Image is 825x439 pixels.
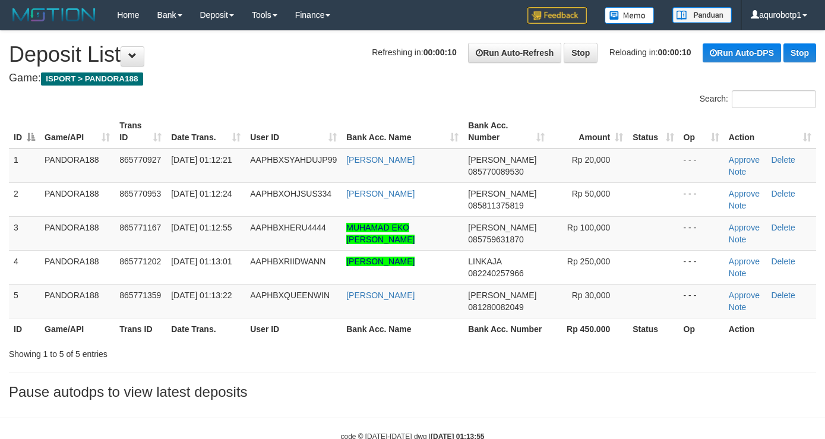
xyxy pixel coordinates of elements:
[771,257,795,266] a: Delete
[250,223,326,232] span: AAPHBXHERU4444
[628,318,678,340] th: Status
[40,182,115,216] td: PANDORA188
[9,43,816,67] h1: Deposit List
[729,223,760,232] a: Approve
[250,257,325,266] span: AAPHBXRIIDWANN
[463,115,549,149] th: Bank Acc. Number: activate to sort column ascending
[171,257,232,266] span: [DATE] 01:13:01
[346,155,415,165] a: [PERSON_NAME]
[468,155,536,165] span: [PERSON_NAME]
[700,90,816,108] label: Search:
[346,189,415,198] a: [PERSON_NAME]
[245,115,342,149] th: User ID: activate to sort column ascending
[468,167,523,176] span: Copy 085770089530 to clipboard
[729,257,760,266] a: Approve
[119,155,161,165] span: 865770927
[9,115,40,149] th: ID: activate to sort column descending
[9,250,40,284] td: 4
[9,343,335,360] div: Showing 1 to 5 of 5 entries
[468,235,523,244] span: Copy 085759631870 to clipboard
[732,90,816,108] input: Search:
[549,115,628,149] th: Amount: activate to sort column ascending
[605,7,655,24] img: Button%20Memo.svg
[724,115,816,149] th: Action: activate to sort column ascending
[346,290,415,300] a: [PERSON_NAME]
[572,290,611,300] span: Rp 30,000
[41,72,143,86] span: ISPORT > PANDORA188
[9,216,40,250] td: 3
[572,189,611,198] span: Rp 50,000
[9,284,40,318] td: 5
[771,290,795,300] a: Delete
[729,290,760,300] a: Approve
[245,318,342,340] th: User ID
[564,43,598,63] a: Stop
[468,43,561,63] a: Run Auto-Refresh
[729,167,747,176] a: Note
[342,318,463,340] th: Bank Acc. Name
[703,43,781,62] a: Run Auto-DPS
[9,182,40,216] td: 2
[423,48,457,57] strong: 00:00:10
[628,115,678,149] th: Status: activate to sort column ascending
[771,155,795,165] a: Delete
[679,182,724,216] td: - - -
[166,115,245,149] th: Date Trans.: activate to sort column ascending
[463,318,549,340] th: Bank Acc. Number
[115,115,166,149] th: Trans ID: activate to sort column ascending
[729,235,747,244] a: Note
[346,223,415,244] a: MUHAMAD EKO [PERSON_NAME]
[679,115,724,149] th: Op: activate to sort column ascending
[468,290,536,300] span: [PERSON_NAME]
[679,250,724,284] td: - - -
[724,318,816,340] th: Action
[119,257,161,266] span: 865771202
[40,216,115,250] td: PANDORA188
[40,318,115,340] th: Game/API
[658,48,691,57] strong: 00:00:10
[166,318,245,340] th: Date Trans.
[171,290,232,300] span: [DATE] 01:13:22
[171,223,232,232] span: [DATE] 01:12:55
[9,6,99,24] img: MOTION_logo.png
[567,257,610,266] span: Rp 250,000
[346,257,415,266] a: [PERSON_NAME]
[40,250,115,284] td: PANDORA188
[119,290,161,300] span: 865771359
[729,269,747,278] a: Note
[115,318,166,340] th: Trans ID
[679,318,724,340] th: Op
[468,189,536,198] span: [PERSON_NAME]
[783,43,816,62] a: Stop
[250,155,337,165] span: AAPHBXSYAHDUJP99
[250,290,330,300] span: AAPHBXQUEENWIN
[679,149,724,183] td: - - -
[672,7,732,23] img: panduan.png
[729,302,747,312] a: Note
[250,189,331,198] span: AAPHBXOHJSUS334
[468,223,536,232] span: [PERSON_NAME]
[40,115,115,149] th: Game/API: activate to sort column ascending
[468,201,523,210] span: Copy 085811375819 to clipboard
[527,7,587,24] img: Feedback.jpg
[40,149,115,183] td: PANDORA188
[9,149,40,183] td: 1
[679,284,724,318] td: - - -
[679,216,724,250] td: - - -
[609,48,691,57] span: Reloading in:
[9,318,40,340] th: ID
[771,223,795,232] a: Delete
[729,189,760,198] a: Approve
[171,155,232,165] span: [DATE] 01:12:21
[468,257,501,266] span: LINKAJA
[549,318,628,340] th: Rp 450.000
[729,155,760,165] a: Approve
[171,189,232,198] span: [DATE] 01:12:24
[572,155,611,165] span: Rp 20,000
[342,115,463,149] th: Bank Acc. Name: activate to sort column ascending
[119,189,161,198] span: 865770953
[771,189,795,198] a: Delete
[372,48,456,57] span: Refreshing in:
[40,284,115,318] td: PANDORA188
[567,223,610,232] span: Rp 100,000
